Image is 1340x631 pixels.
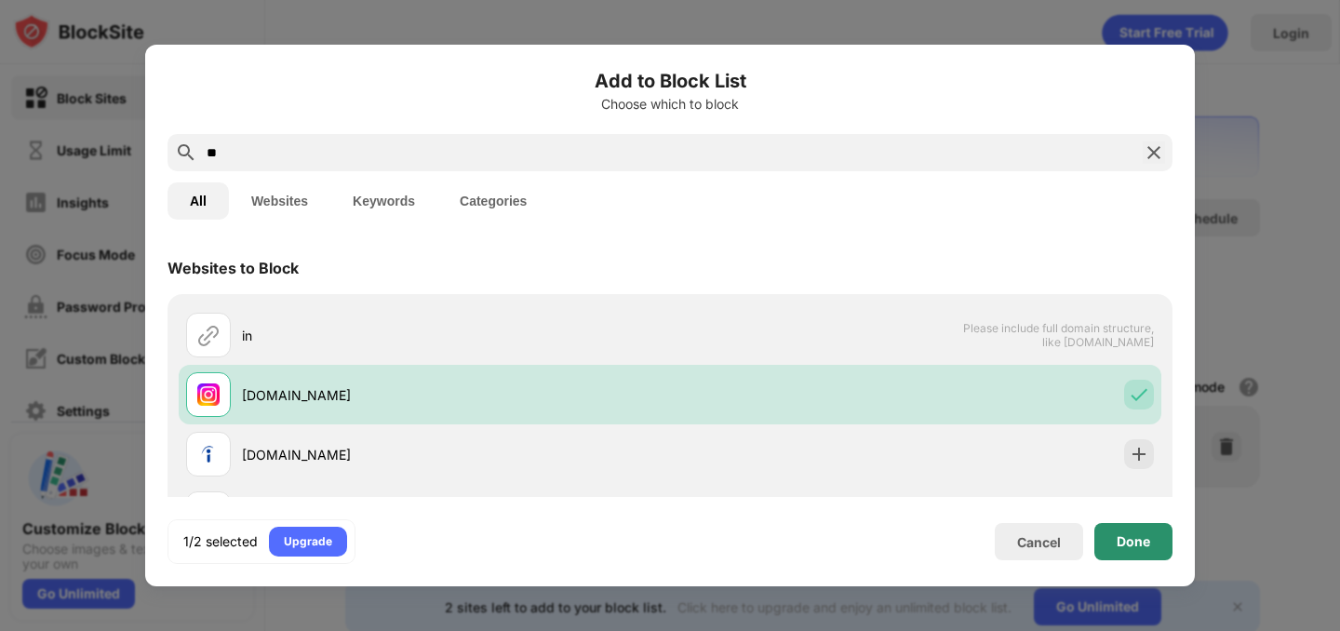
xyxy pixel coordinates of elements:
[1017,534,1061,550] div: Cancel
[242,445,670,464] div: [DOMAIN_NAME]
[242,385,670,405] div: [DOMAIN_NAME]
[229,182,330,220] button: Websites
[197,324,220,346] img: url.svg
[437,182,549,220] button: Categories
[183,532,258,551] div: 1/2 selected
[167,182,229,220] button: All
[330,182,437,220] button: Keywords
[175,141,197,164] img: search.svg
[242,326,670,345] div: in
[197,443,220,465] img: favicons
[167,67,1172,95] h6: Add to Block List
[167,97,1172,112] div: Choose which to block
[167,259,299,277] div: Websites to Block
[962,321,1154,349] span: Please include full domain structure, like [DOMAIN_NAME]
[197,383,220,406] img: favicons
[1143,141,1165,164] img: search-close
[284,532,332,551] div: Upgrade
[1117,534,1150,549] div: Done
